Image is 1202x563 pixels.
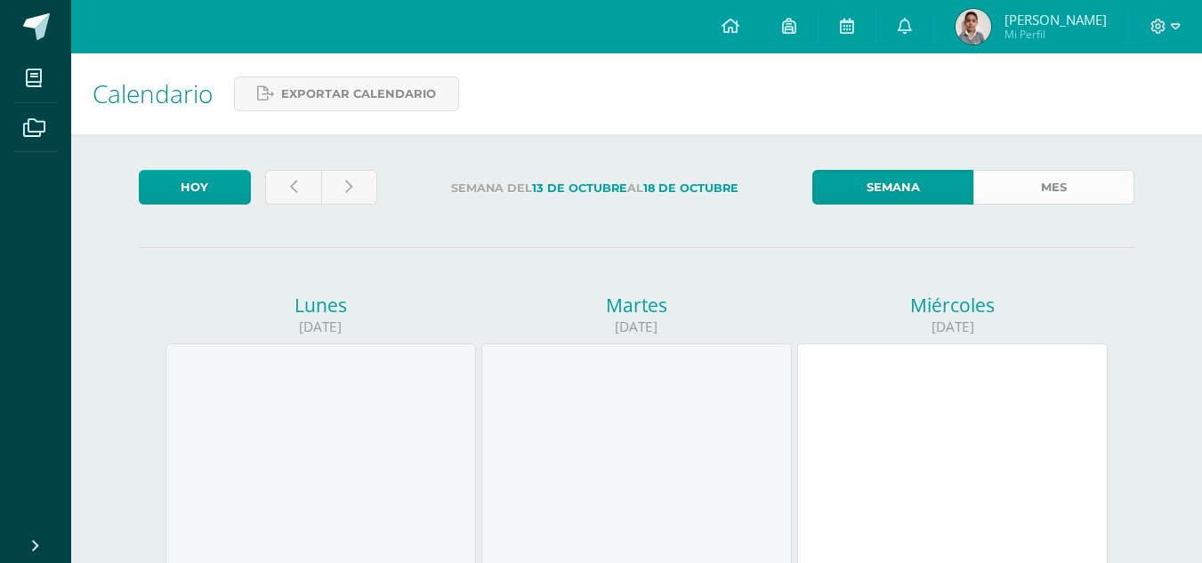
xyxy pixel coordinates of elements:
[973,170,1134,205] a: Mes
[165,318,476,336] div: [DATE]
[956,9,991,44] img: 039f93d856924df978b5e4499597bd80.png
[93,76,213,110] span: Calendario
[139,170,251,205] a: Hoy
[281,77,436,110] span: Exportar calendario
[391,170,798,206] label: Semana del al
[1004,11,1107,28] span: [PERSON_NAME]
[481,318,792,336] div: [DATE]
[797,293,1108,318] div: Miércoles
[1004,27,1107,42] span: Mi Perfil
[165,293,476,318] div: Lunes
[234,76,459,111] a: Exportar calendario
[812,170,973,205] a: Semana
[481,293,792,318] div: Martes
[532,181,627,195] strong: 13 de Octubre
[643,181,738,195] strong: 18 de Octubre
[797,318,1108,336] div: [DATE]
